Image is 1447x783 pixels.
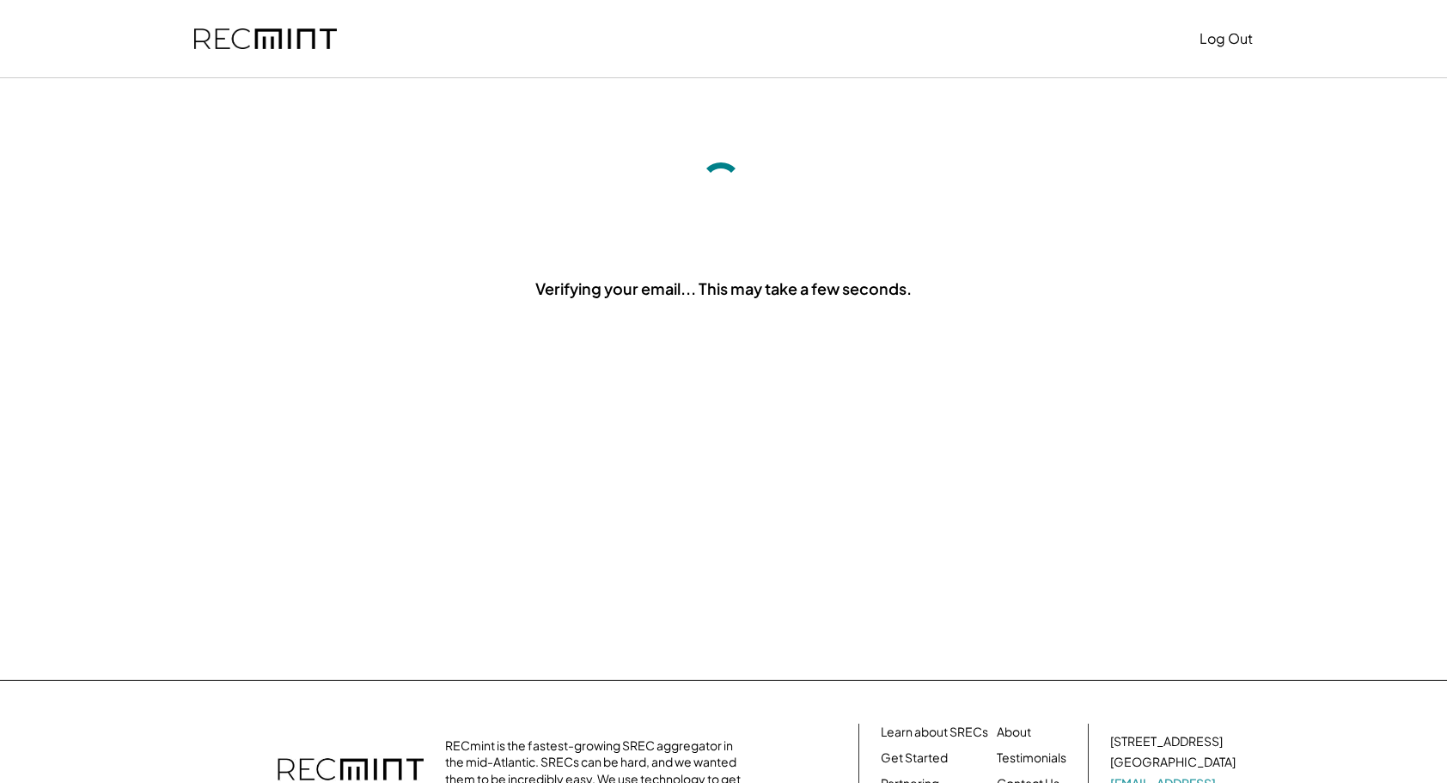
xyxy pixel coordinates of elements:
[535,278,912,299] div: Verifying your email... This may take a few seconds.
[1110,733,1223,750] div: [STREET_ADDRESS]
[194,28,337,50] img: recmint-logotype%403x.png
[881,749,948,767] a: Get Started
[881,724,988,741] a: Learn about SRECs
[1200,21,1253,56] button: Log Out
[997,724,1031,741] a: About
[1110,754,1236,771] div: [GEOGRAPHIC_DATA]
[997,749,1066,767] a: Testimonials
